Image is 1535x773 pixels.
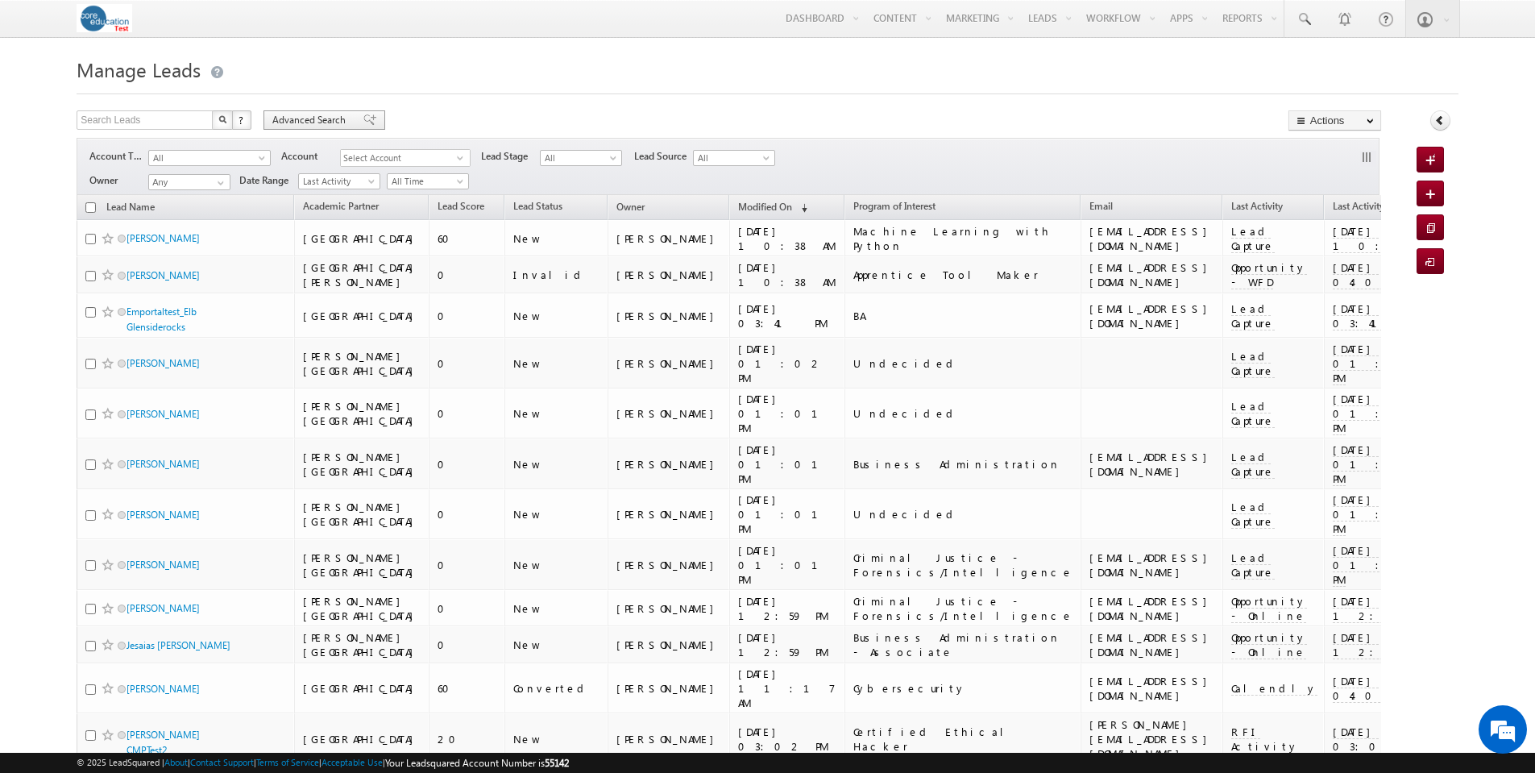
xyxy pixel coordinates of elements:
[303,681,421,696] div: [GEOGRAPHIC_DATA]
[127,305,197,333] a: Emportaltest_Elb Glensiderocks
[616,507,722,522] div: [PERSON_NAME]
[616,457,722,472] div: [PERSON_NAME]
[239,173,298,188] span: Date Range
[303,309,421,323] div: [GEOGRAPHIC_DATA]
[303,200,379,212] span: Academic Partner
[1231,500,1275,529] span: Lead Capture
[1089,551,1215,580] div: [EMAIL_ADDRESS][DOMAIN_NAME]
[303,500,421,529] div: [PERSON_NAME][GEOGRAPHIC_DATA]
[1333,392,1432,435] span: [DATE] 01:01 PM
[1231,594,1307,623] span: Opportunity - Online
[438,638,497,652] div: 0
[438,268,497,282] div: 0
[1231,630,1307,659] span: Opportunity - Online
[853,200,936,212] span: Program of Interest
[794,202,807,214] span: (sorted descending)
[513,268,601,282] div: Invalid
[545,757,569,769] span: 55142
[127,602,200,614] a: [PERSON_NAME]
[438,457,497,472] div: 0
[1333,342,1417,385] span: [DATE] 01:02 PM
[303,594,421,623] div: [PERSON_NAME][GEOGRAPHIC_DATA]
[438,558,497,572] div: 0
[1333,543,1432,587] span: [DATE] 01:01 PM
[853,224,1073,253] div: Machine Learning with Python
[513,200,562,212] span: Lead Status
[438,601,497,616] div: 0
[1333,443,1432,486] span: [DATE] 01:01 PM
[738,224,837,253] div: [DATE] 10:38 AM
[322,757,383,767] a: Acceptable Use
[738,725,837,754] div: [DATE] 03:02 PM
[77,755,569,771] span: © 2025 LeadSquared | | | | |
[438,507,497,522] div: 0
[164,757,188,767] a: About
[232,110,251,130] button: ?
[299,174,375,189] span: Last Activity
[513,601,601,616] div: New
[127,357,200,369] a: [PERSON_NAME]
[738,667,837,710] div: [DATE] 11:17 AM
[149,151,260,165] span: All
[1089,224,1215,253] div: [EMAIL_ADDRESS][DOMAIN_NAME]
[303,551,421,580] div: [PERSON_NAME][GEOGRAPHIC_DATA]
[298,173,380,189] a: Last Activity
[438,732,497,746] div: 20
[1231,224,1275,253] span: Lead Capture
[853,551,1073,580] div: Criminal Justice - Forensics/Intelligence
[303,231,421,246] div: [GEOGRAPHIC_DATA]
[541,151,617,165] span: All
[1231,681,1317,696] span: Calendly
[1231,450,1275,479] span: Lead Capture
[616,558,722,572] div: [PERSON_NAME]
[845,197,944,218] a: Program of Interest
[616,638,722,652] div: [PERSON_NAME]
[303,399,421,428] div: [PERSON_NAME][GEOGRAPHIC_DATA]
[634,149,693,164] span: Lead Source
[303,349,421,378] div: [PERSON_NAME][GEOGRAPHIC_DATA]
[77,56,201,82] span: Manage Leads
[853,507,1073,522] div: Undecided
[1333,301,1422,330] span: [DATE] 03:41 PM
[616,268,722,282] div: [PERSON_NAME]
[1231,551,1275,580] span: Lead Capture
[385,757,569,769] span: Your Leadsquared Account Number is
[303,260,421,289] div: [GEOGRAPHIC_DATA][PERSON_NAME]
[694,151,770,165] span: All
[513,406,601,421] div: New
[89,173,148,188] span: Owner
[738,260,837,289] div: [DATE] 10:38 AM
[1223,197,1291,218] a: Last Activity
[438,681,497,696] div: 60
[127,269,200,281] a: [PERSON_NAME]
[429,197,492,218] a: Lead Score
[738,443,837,486] div: [DATE] 01:01 PM
[303,732,421,746] div: [GEOGRAPHIC_DATA]
[1333,594,1423,623] span: [DATE] 12:59 PM
[1231,301,1275,330] span: Lead Capture
[127,408,200,420] a: [PERSON_NAME]
[438,356,497,371] div: 0
[853,725,1073,754] div: Certified Ethical Hacker
[89,149,148,164] span: Account Type
[738,392,837,435] div: [DATE] 01:01 PM
[1333,674,1409,703] span: [DATE] 04:04 PM
[281,149,340,164] span: Account
[853,406,1073,421] div: Undecided
[1089,717,1215,761] div: [PERSON_NAME][EMAIL_ADDRESS][DOMAIN_NAME]
[853,356,1073,371] div: Undecided
[1288,110,1381,131] button: Actions
[438,406,497,421] div: 0
[616,601,722,616] div: [PERSON_NAME]
[513,681,601,696] div: Converted
[209,175,229,191] a: Show All Items
[1089,630,1215,659] div: [EMAIL_ADDRESS][DOMAIN_NAME]
[853,309,1073,323] div: BA
[98,198,163,219] a: Lead Name
[1333,630,1423,659] span: [DATE] 12:59 PM
[738,301,837,330] div: [DATE] 03:41 PM
[127,509,200,521] a: [PERSON_NAME]
[1081,197,1121,218] a: Email
[272,113,351,127] span: Advanced Search
[481,149,540,164] span: Lead Stage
